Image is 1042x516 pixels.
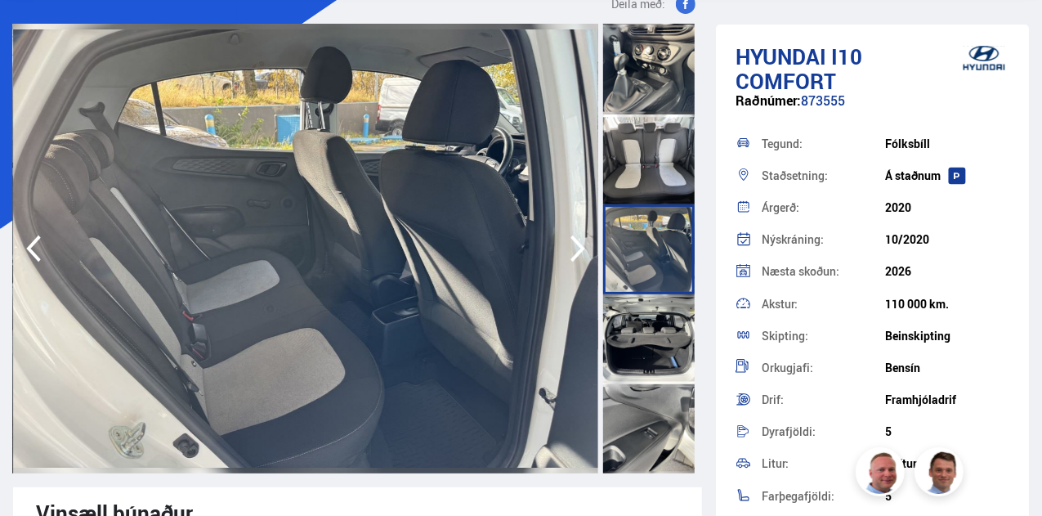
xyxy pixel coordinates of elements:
div: 2020 [885,201,1009,214]
div: Skipting: [762,330,886,342]
div: Staðsetning: [762,170,886,182]
div: Drif: [762,394,886,406]
div: Nýskráning: [762,234,886,245]
div: Næsta skoðun: [762,266,886,277]
div: 10/2020 [885,233,1009,246]
div: Bensín [885,361,1009,375]
div: 2026 [885,265,1009,278]
span: Raðnúmer: [736,92,801,110]
span: i10 COMFORT [736,42,862,96]
div: Dyrafjöldi: [762,426,886,437]
div: Litur: [762,458,886,469]
span: Hyundai [736,42,826,71]
div: Á staðnum [885,169,1009,182]
div: Árgerð: [762,202,886,213]
img: FbJEzSuNWCJXmdc-.webp [917,450,966,499]
div: Framhjóladrif [885,393,1009,406]
div: Farþegafjöldi: [762,491,886,502]
div: Fólksbíll [885,137,1009,150]
button: Opna LiveChat spjallviðmót [13,7,62,56]
div: Akstur: [762,298,886,310]
div: Orkugjafi: [762,362,886,374]
div: 5 [885,490,1009,503]
div: Tegund: [762,138,886,150]
img: brand logo [951,33,1017,83]
img: siFngHWaQ9KaOqBr.png [858,450,907,499]
div: 873555 [736,93,1009,125]
div: 110 000 km. [885,298,1009,311]
div: 5 [885,425,1009,438]
div: Beinskipting [885,330,1009,343]
img: 3671044.jpeg [13,24,598,473]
